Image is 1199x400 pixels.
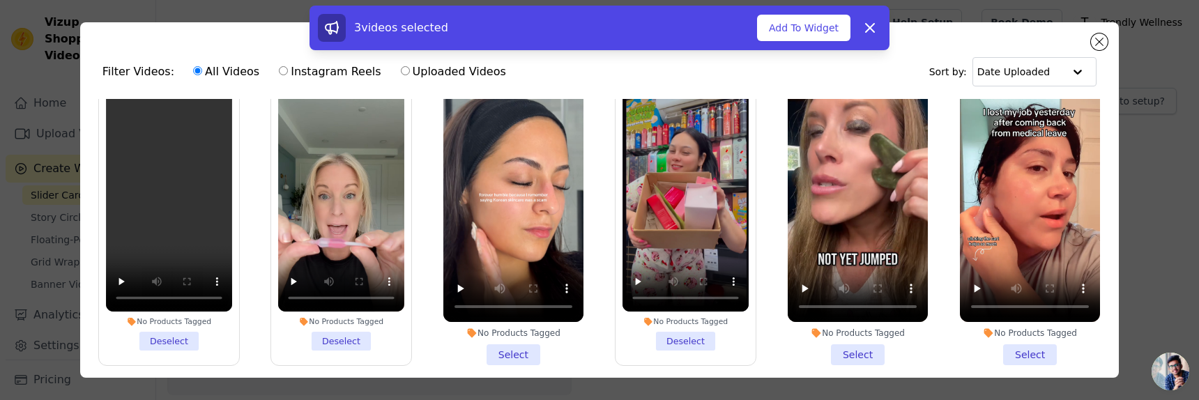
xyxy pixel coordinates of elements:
div: No Products Tagged [623,317,749,327]
button: Add To Widget [757,15,850,41]
div: No Products Tagged [106,317,232,327]
div: Open chat [1152,353,1189,390]
div: No Products Tagged [960,328,1100,339]
label: Uploaded Videos [400,63,507,81]
label: Instagram Reels [278,63,381,81]
label: All Videos [192,63,260,81]
div: Filter Videos: [102,56,514,88]
div: Sort by: [929,57,1097,86]
div: No Products Tagged [278,317,404,327]
span: 3 videos selected [354,21,448,34]
div: No Products Tagged [443,328,583,339]
div: No Products Tagged [788,328,928,339]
